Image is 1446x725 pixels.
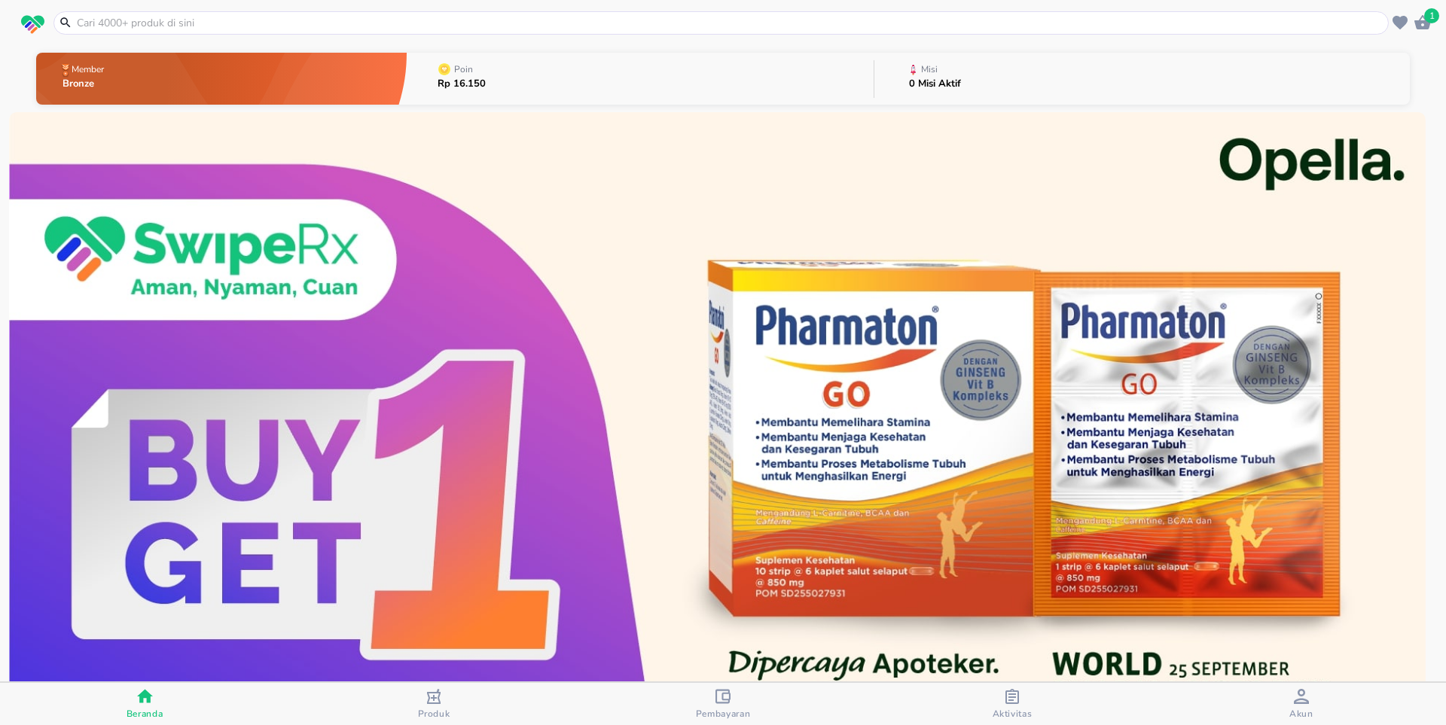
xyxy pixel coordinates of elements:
input: Cari 4000+ produk di sini [75,15,1385,31]
button: Akun [1157,683,1446,725]
span: 1 [1424,8,1439,23]
p: Rp 16.150 [438,79,486,89]
p: Bronze [63,79,107,89]
span: Beranda [127,708,163,720]
p: Member [72,65,104,74]
button: 1 [1411,11,1434,34]
img: logo_swiperx_s.bd005f3b.svg [21,15,44,35]
button: Produk [289,683,578,725]
button: Aktivitas [868,683,1157,725]
span: Pembayaran [696,708,751,720]
button: PoinRp 16.150 [407,49,874,108]
p: Misi [921,65,938,74]
button: Misi0 Misi Aktif [874,49,1410,108]
button: Pembayaran [578,683,868,725]
span: Akun [1289,708,1313,720]
p: 0 Misi Aktif [909,79,961,89]
p: Poin [454,65,473,74]
button: MemberBronze [36,49,407,108]
span: Produk [418,708,450,720]
span: Aktivitas [993,708,1033,720]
